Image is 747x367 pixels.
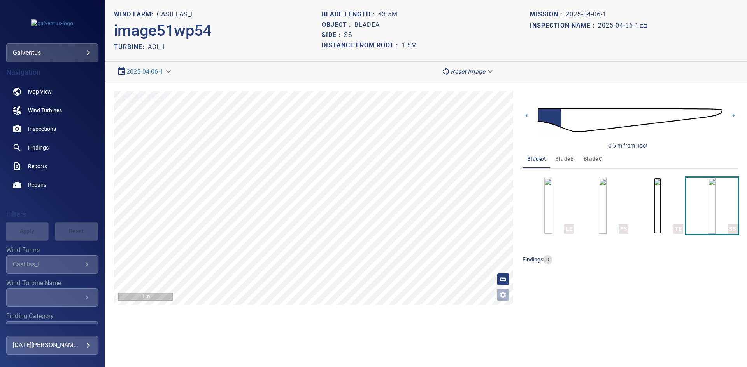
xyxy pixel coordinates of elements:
[523,178,574,234] button: LE
[6,43,98,62] div: galventus
[631,178,683,234] button: TE
[6,280,98,286] label: Wind Turbine Name
[6,68,98,76] h4: Navigation
[530,11,566,18] h1: Mission :
[114,11,157,18] h1: WIND FARM:
[564,224,574,234] div: LE
[527,154,546,164] span: bladeA
[114,21,212,40] h2: image51wp54
[598,21,648,31] a: 2025-04-06-1
[497,289,509,301] button: Open image filters and tagging options
[402,42,417,49] h1: 1.8m
[28,88,52,96] span: Map View
[139,91,151,104] div: Go home
[28,125,56,133] span: Inspections
[114,65,176,78] div: 2025-04-06-1
[28,106,62,114] span: Wind Turbines
[13,339,91,351] div: [DATE][PERSON_NAME]
[126,68,163,75] a: 2025-04-06-1
[322,42,402,49] h1: Distance from root :
[686,178,738,234] button: SS
[6,247,98,253] label: Wind Farms
[451,68,485,75] em: Reset Image
[148,43,165,50] h2: ACI_1
[728,224,738,234] div: SS
[378,11,398,18] h1: 43.5m
[6,313,98,319] label: Finding Category
[114,91,126,104] div: Zoom in
[599,178,607,234] a: PS
[6,176,98,194] a: repairs noActive
[584,154,602,164] span: bladeC
[530,22,598,30] h1: Inspection name :
[543,256,552,264] span: 0
[608,142,648,150] div: 0-5 m from Root
[354,21,380,29] h1: bladeA
[555,154,574,164] span: bladeB
[619,224,628,234] div: PS
[6,157,98,176] a: reports noActive
[322,31,344,39] h1: Side :
[6,210,98,218] h4: Filters
[6,255,98,274] div: Wind Farms
[6,82,98,101] a: map noActive
[13,47,91,59] div: galventus
[28,181,46,189] span: Repairs
[6,101,98,120] a: windturbines noActive
[6,321,98,340] div: Finding Category
[28,162,47,170] span: Reports
[157,11,193,18] h1: Casillas_I
[544,178,552,234] a: LE
[708,178,716,234] a: SS
[322,21,354,29] h1: Object :
[654,178,661,234] a: TE
[322,11,378,18] h1: Blade length :
[13,261,82,268] div: Casillas_I
[523,256,543,263] span: findings
[438,65,498,78] div: Reset Image
[566,11,607,18] h1: 2025-04-06-1
[6,288,98,307] div: Wind Turbine Name
[6,120,98,138] a: inspections noActive
[577,178,628,234] button: PS
[538,98,722,143] img: d
[673,224,683,234] div: TE
[344,31,352,39] h1: SS
[28,144,49,151] span: Findings
[151,91,164,104] div: Toggle full page
[31,19,73,27] img: galventus-logo
[6,138,98,157] a: findings noActive
[598,22,639,30] h1: 2025-04-06-1
[126,91,139,104] div: Zoom out
[114,43,148,50] h2: TURBINE:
